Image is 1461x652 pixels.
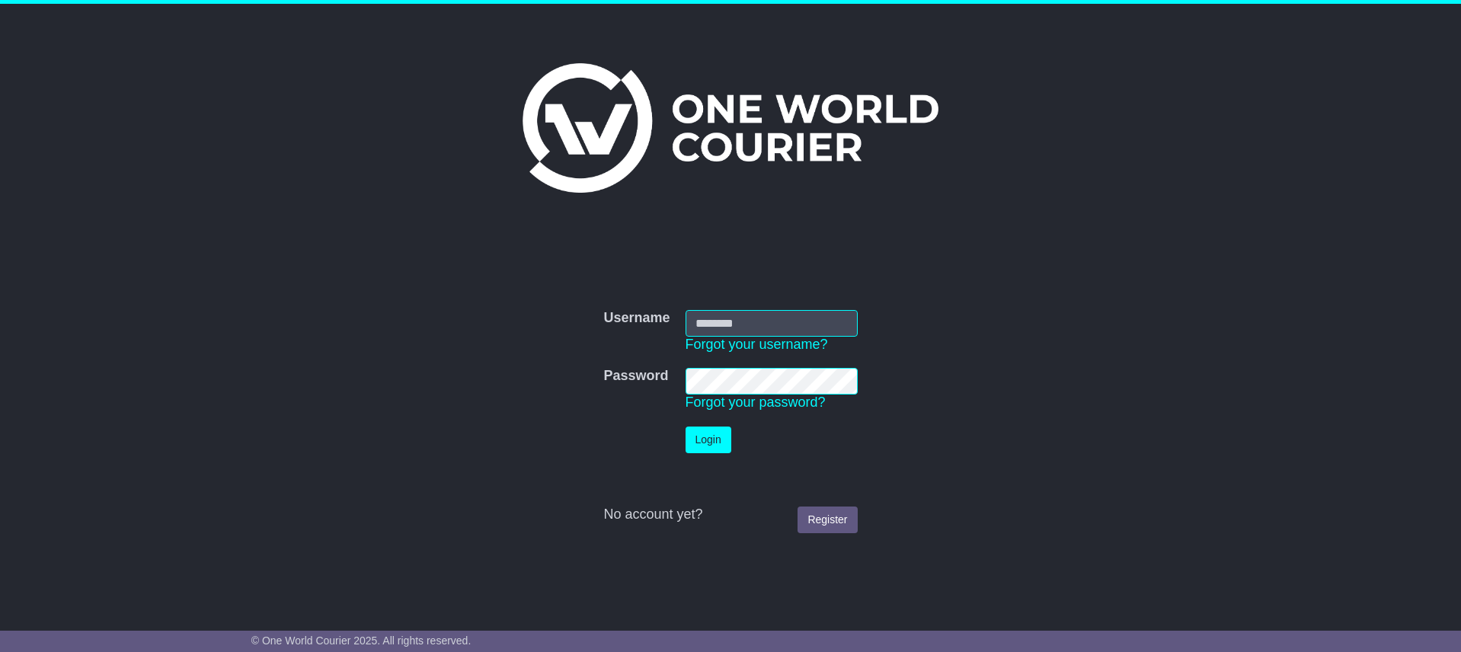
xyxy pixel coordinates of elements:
label: Username [603,310,670,327]
a: Register [798,507,857,533]
a: Forgot your username? [686,337,828,352]
div: No account yet? [603,507,857,523]
img: One World [523,63,938,193]
label: Password [603,368,668,385]
span: © One World Courier 2025. All rights reserved. [251,634,472,647]
button: Login [686,427,731,453]
a: Forgot your password? [686,395,826,410]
